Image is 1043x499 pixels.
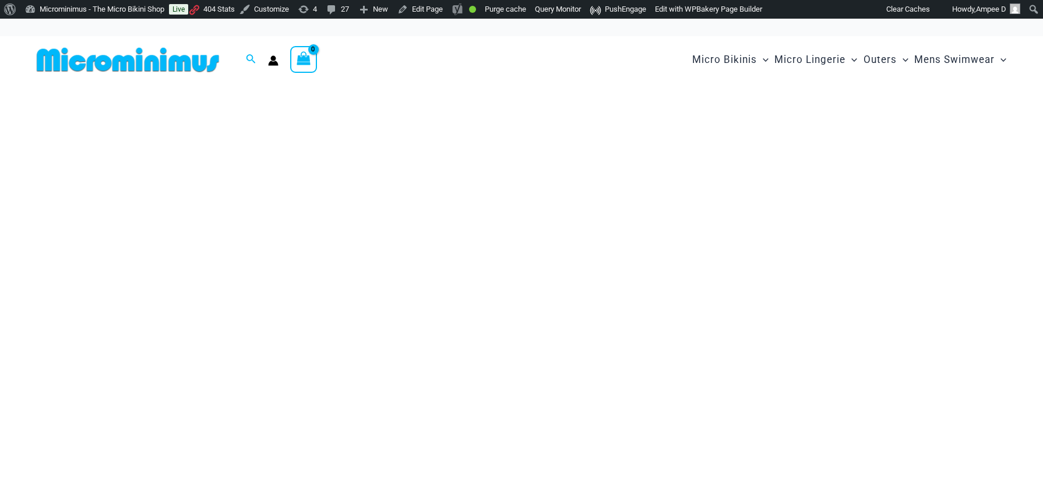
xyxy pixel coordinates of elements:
[911,42,1009,78] a: Mens SwimwearMenu ToggleMenu Toggle
[861,42,911,78] a: OutersMenu ToggleMenu Toggle
[290,46,317,73] a: View Shopping Cart, empty
[689,42,771,78] a: Micro BikinisMenu ToggleMenu Toggle
[995,45,1006,75] span: Menu Toggle
[246,52,256,67] a: Search icon link
[757,45,769,75] span: Menu Toggle
[30,96,1013,430] img: Waves Breaking Ocean Bikini Pack
[897,45,908,75] span: Menu Toggle
[976,5,1006,13] span: Ampee D
[864,45,897,75] span: Outers
[845,45,857,75] span: Menu Toggle
[692,45,757,75] span: Micro Bikinis
[774,45,845,75] span: Micro Lingerie
[688,40,1011,79] nav: Site Navigation
[771,42,860,78] a: Micro LingerieMenu ToggleMenu Toggle
[32,47,224,73] img: MM SHOP LOGO FLAT
[914,45,995,75] span: Mens Swimwear
[169,4,188,15] a: Live
[268,55,279,66] a: Account icon link
[469,6,476,13] div: Good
